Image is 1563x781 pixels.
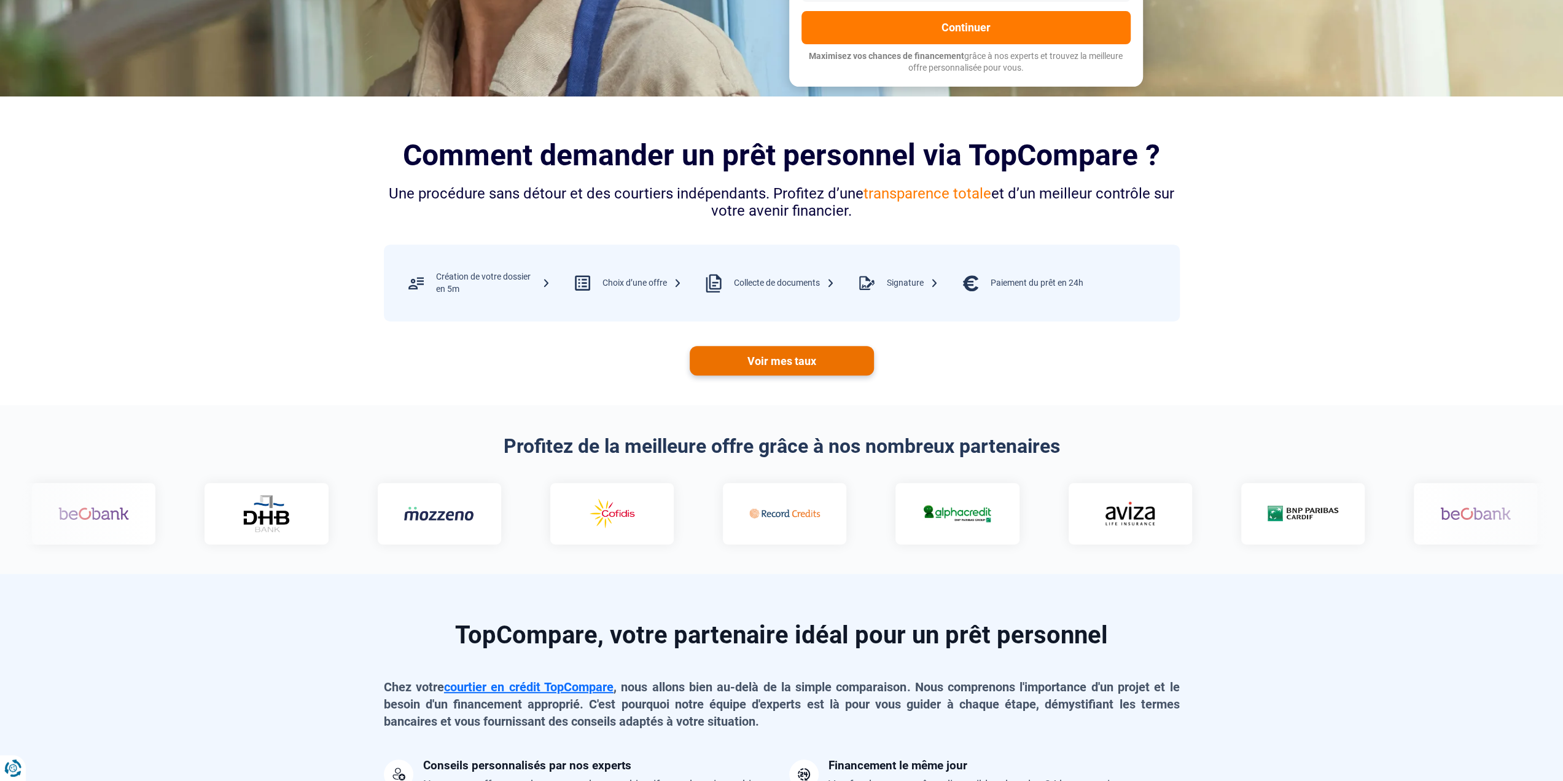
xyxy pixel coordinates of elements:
div: Financement le même jour [828,759,967,771]
img: Cofidis [574,496,644,532]
p: Chez votre , nous allons bien au-delà de la simple comparaison. Nous comprenons l'importance d'un... [384,678,1180,730]
button: Continuer [801,11,1131,44]
div: Une procédure sans détour et des courtiers indépendants. Profitez d’une et d’un meilleur contrôle... [384,185,1180,221]
img: Cardif [1265,506,1335,521]
a: courtier en crédit TopCompare [444,680,614,694]
a: Voir mes taux [690,346,874,375]
div: Collecte de documents [734,277,835,289]
h2: Profitez de la meilleure offre grâce à nos nombreux partenaires [384,434,1180,458]
img: Record credits [747,496,817,532]
img: DHB Bank [239,495,288,532]
div: Choix d’une offre [602,277,682,289]
img: Aviza [1103,501,1152,525]
div: Paiement du prêt en 24h [991,277,1083,289]
span: Maximisez vos chances de financement [809,51,964,61]
div: Signature [887,277,938,289]
div: Conseils personnalisés par nos experts [423,759,631,771]
h2: TopCompare, votre partenaire idéal pour un prêt personnel [384,623,1180,648]
img: Mozzeno [401,506,472,521]
h2: Comment demander un prêt personnel via TopCompare ? [384,138,1180,172]
img: Alphacredit [919,503,990,524]
p: grâce à nos experts et trouvez la meilleure offre personnalisée pour vous. [801,50,1131,74]
span: transparence totale [863,185,991,202]
div: Création de votre dossier en 5m [436,271,550,295]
